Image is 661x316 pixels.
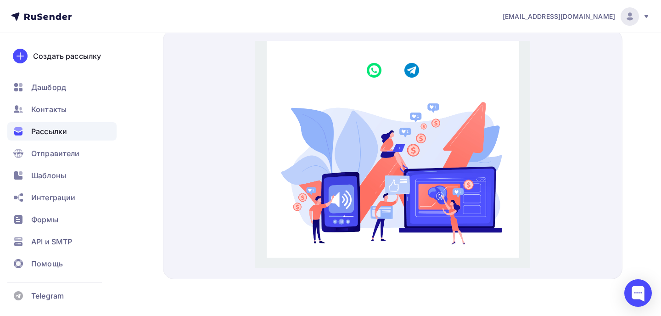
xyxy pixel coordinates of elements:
[31,104,67,115] span: Контакты
[31,148,80,159] span: Отправители
[7,166,117,185] a: Шаблоны
[149,22,164,37] img: Telegram
[7,122,117,141] a: Рассылки
[7,210,117,229] a: Формы
[31,170,66,181] span: Шаблоны
[31,214,58,225] span: Формы
[7,144,117,163] a: Отправители
[18,51,257,210] img: Интернет
[31,82,66,93] span: Дашборд
[31,236,72,247] span: API и SMTP
[33,51,101,62] div: Создать рассылку
[31,192,75,203] span: Интеграции
[31,126,67,137] span: Рассылки
[7,78,117,96] a: Дашборд
[503,12,615,21] span: [EMAIL_ADDRESS][DOMAIN_NAME]
[503,7,650,26] a: [EMAIL_ADDRESS][DOMAIN_NAME]
[31,290,64,301] span: Telegram
[31,258,63,269] span: Помощь
[7,100,117,118] a: Контакты
[112,22,126,37] img: WhatsApp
